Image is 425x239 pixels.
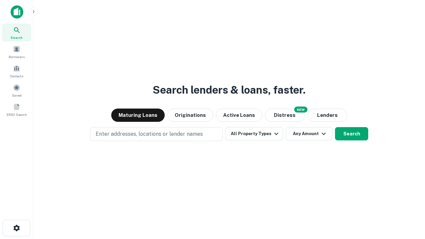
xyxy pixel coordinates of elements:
[2,101,31,119] a: SREO Search
[307,109,347,122] button: Lenders
[12,93,22,98] span: Saved
[111,109,165,122] button: Maturing Loans
[2,43,31,61] a: Borrowers
[216,109,262,122] button: Active Loans
[392,186,425,218] iframe: Chat Widget
[2,62,31,80] a: Contacts
[286,127,332,140] button: Any Amount
[96,130,203,138] p: Enter addresses, locations or lender names
[265,109,305,122] button: Search distressed loans with lien and other non-mortgage details.
[11,5,23,19] img: capitalize-icon.png
[153,82,305,98] h3: Search lenders & loans, faster.
[335,127,368,140] button: Search
[2,24,31,41] a: Search
[9,54,25,59] span: Borrowers
[2,81,31,99] a: Saved
[6,112,27,117] span: SREO Search
[10,73,23,79] span: Contacts
[225,127,283,140] button: All Property Types
[90,127,223,141] button: Enter addresses, locations or lender names
[11,35,23,40] span: Search
[167,109,213,122] button: Originations
[294,107,307,113] div: NEW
